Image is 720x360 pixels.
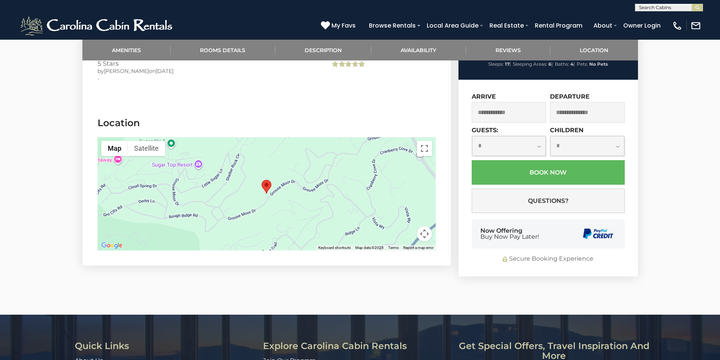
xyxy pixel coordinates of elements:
span: Pets: [577,62,588,67]
label: Departure [550,93,590,100]
label: Arrive [472,93,496,100]
span: My Favs [331,21,356,30]
img: mail-regular-white.png [691,20,701,31]
div: Birds Nest On Sugar Mountain [262,180,271,194]
a: Local Area Guide [423,19,482,32]
strong: 17 [505,62,509,67]
a: Owner Login [619,19,664,32]
a: Location [550,40,638,60]
a: Amenities [82,40,171,60]
button: Questions? [472,189,625,213]
div: - [98,75,319,82]
li: | [555,60,575,70]
span: Sleeps: [488,62,504,67]
a: Description [275,40,372,60]
h3: Explore Carolina Cabin Rentals [263,341,451,351]
strong: 4 [570,62,573,67]
a: Reviews [466,40,551,60]
img: Google [99,241,124,250]
a: Rooms Details [170,40,275,60]
h3: 5 Stars [98,60,319,67]
span: [DATE] [156,68,173,74]
div: by on [98,67,319,75]
img: phone-regular-white.png [672,20,683,31]
strong: No Pets [589,62,608,67]
div: Secure Booking Experience [472,255,625,264]
button: Show satellite imagery [128,141,165,156]
a: Rental Program [531,19,586,32]
a: Availability [371,40,466,60]
span: Map data ©2025 [355,246,384,250]
img: White-1-2.png [19,14,176,37]
strong: 6 [548,62,551,67]
a: Report a map error [403,246,434,250]
button: Book Now [472,161,625,185]
div: Now Offering [480,228,539,240]
span: Sleeping Areas: [513,62,547,67]
label: Children [550,127,584,134]
button: Keyboard shortcuts [318,245,351,250]
h3: Location [98,116,436,130]
a: Open this area in Google Maps (opens a new window) [99,241,124,250]
label: Guests: [472,127,498,134]
a: My Favs [321,21,358,31]
span: [PERSON_NAME] [104,68,149,74]
a: Real Estate [486,19,528,32]
li: | [513,60,553,70]
li: | [488,60,511,70]
button: Toggle fullscreen view [417,141,432,156]
a: Terms [388,246,399,250]
button: Show street map [101,141,128,156]
h3: Quick Links [75,341,257,351]
span: Baths: [555,62,569,67]
a: About [590,19,616,32]
span: Buy Now Pay Later! [480,234,539,240]
button: Map camera controls [417,226,432,241]
a: Browse Rentals [365,19,420,32]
